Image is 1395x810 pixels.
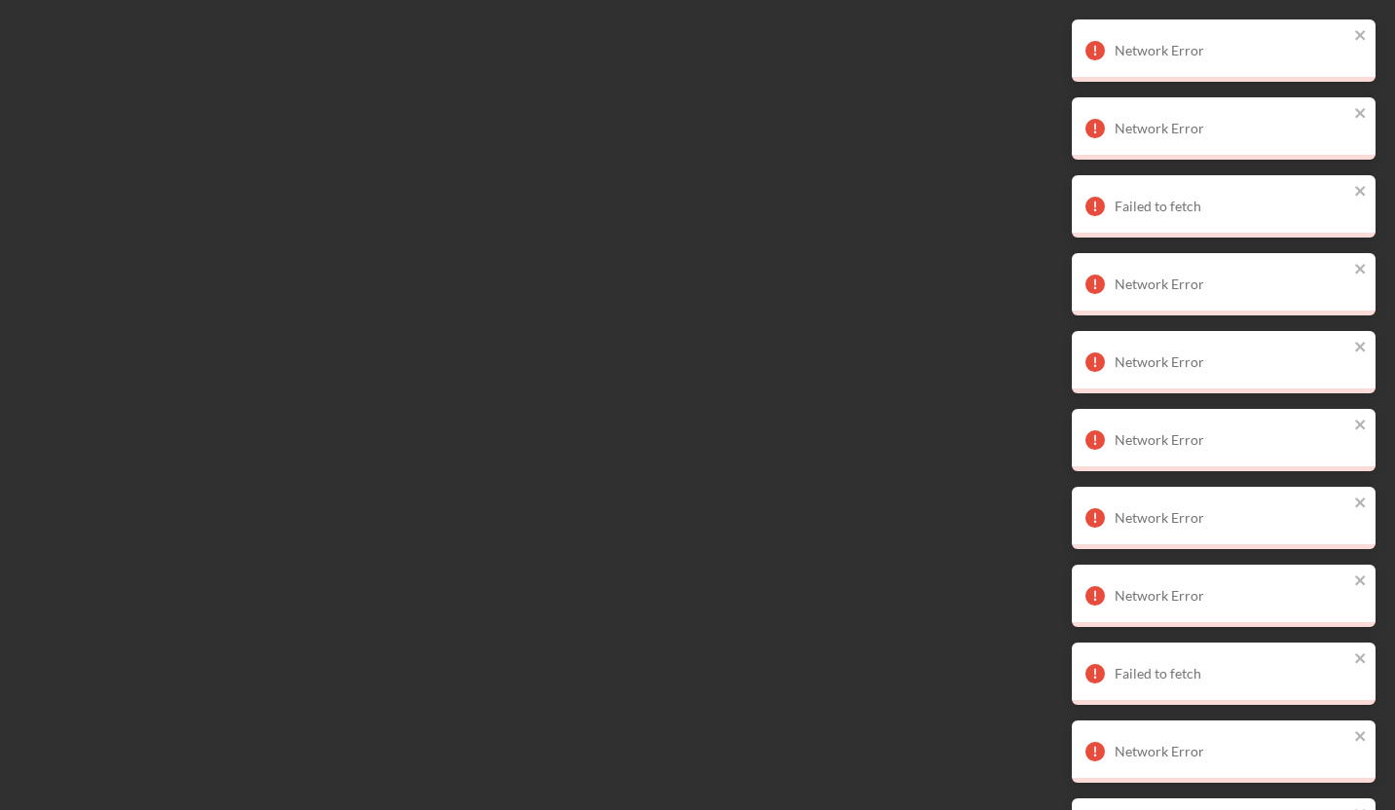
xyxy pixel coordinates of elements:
[1115,588,1348,604] div: Network Error
[1115,744,1348,759] div: Network Error
[1115,510,1348,526] div: Network Error
[1115,666,1348,681] div: Failed to fetch
[1115,43,1348,58] div: Network Error
[1354,572,1368,591] button: close
[1354,339,1368,357] button: close
[1115,121,1348,136] div: Network Error
[1354,495,1368,513] button: close
[1354,728,1368,747] button: close
[1354,261,1368,279] button: close
[1354,417,1368,435] button: close
[1115,354,1348,370] div: Network Error
[1354,183,1368,202] button: close
[1354,105,1368,124] button: close
[1115,432,1348,448] div: Network Error
[1354,650,1368,669] button: close
[1115,276,1348,292] div: Network Error
[1354,27,1368,46] button: close
[1115,199,1348,214] div: Failed to fetch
